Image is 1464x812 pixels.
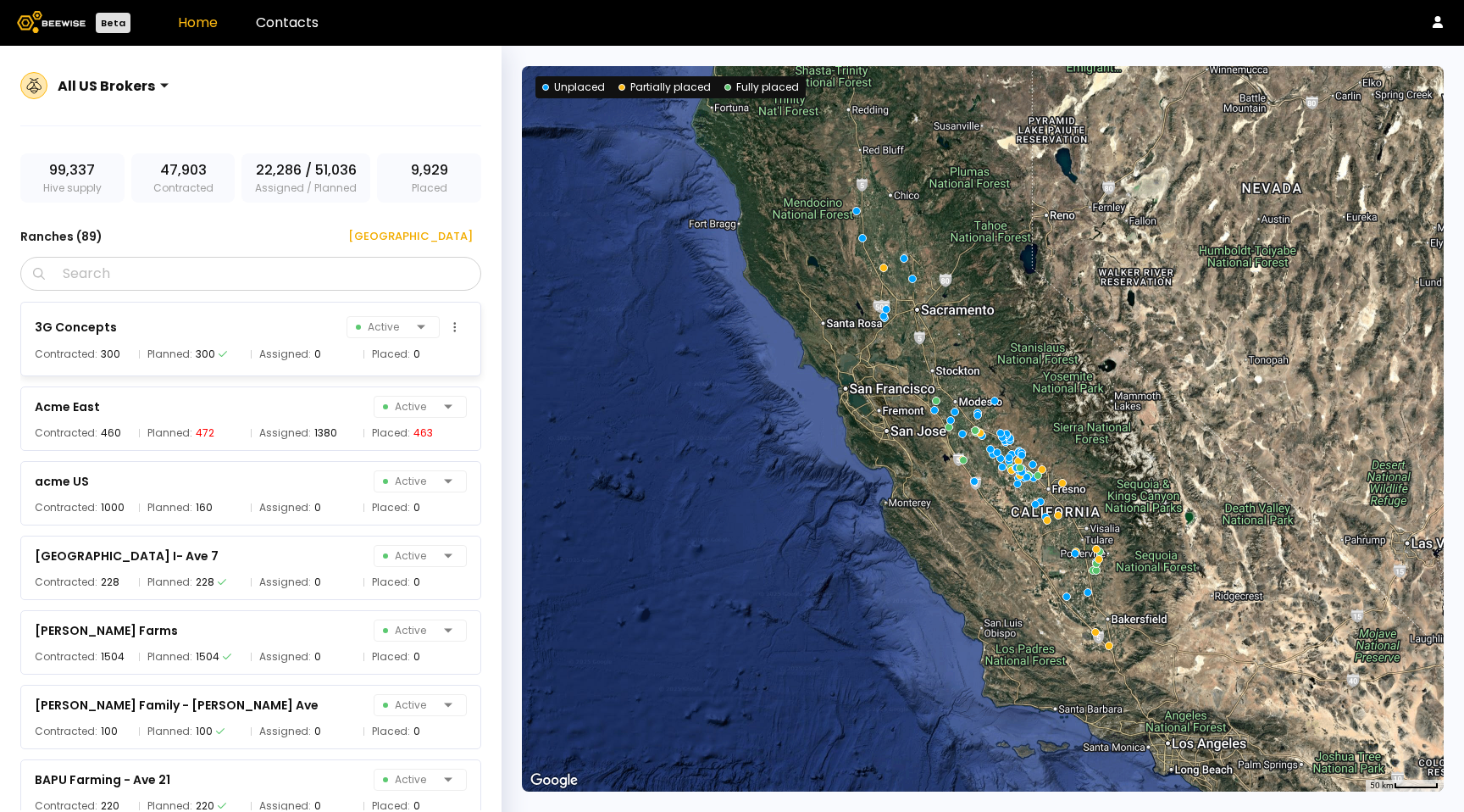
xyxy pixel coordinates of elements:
[147,346,192,363] span: Planned:
[383,620,437,641] span: Active
[724,80,799,95] div: Fully placed
[35,499,97,516] span: Contracted:
[101,574,119,591] div: 228
[35,471,89,492] div: acme US
[35,317,117,337] div: 3G Concepts
[542,80,605,95] div: Unplaced
[372,346,410,363] span: Placed:
[101,346,120,363] div: 300
[241,153,370,203] div: Assigned / Planned
[314,574,321,591] div: 0
[256,13,319,32] a: Contacts
[35,770,170,790] div: BAPU Farming - Ave 21
[196,425,214,442] div: 472
[101,723,118,740] div: 100
[259,723,311,740] span: Assigned:
[35,648,97,665] span: Contracted:
[147,574,192,591] span: Planned:
[259,574,311,591] span: Assigned:
[96,13,130,33] div: Beta
[618,80,711,95] div: Partially placed
[35,425,97,442] span: Contracted:
[328,223,481,250] button: [GEOGRAPHIC_DATA]
[526,770,582,792] img: Google
[314,648,321,665] div: 0
[413,723,420,740] div: 0
[20,225,103,248] h3: Ranches ( 89 )
[101,648,125,665] div: 1504
[413,499,420,516] div: 0
[35,346,97,363] span: Contracted:
[377,153,481,203] div: Placed
[147,425,192,442] span: Planned:
[259,499,311,516] span: Assigned:
[372,648,410,665] span: Placed:
[1370,781,1394,790] span: 50 km
[383,397,437,417] span: Active
[196,346,215,363] div: 300
[413,574,420,591] div: 0
[35,695,319,715] div: [PERSON_NAME] Family - [PERSON_NAME] Ave
[383,695,437,715] span: Active
[147,499,192,516] span: Planned:
[35,620,178,641] div: [PERSON_NAME] Farms
[160,160,207,181] span: 47,903
[411,160,448,181] span: 9,929
[147,648,192,665] span: Planned:
[372,425,410,442] span: Placed:
[17,11,86,33] img: Beewise logo
[314,499,321,516] div: 0
[259,648,311,665] span: Assigned:
[35,546,219,566] div: [GEOGRAPHIC_DATA] I- Ave 7
[1365,780,1444,792] button: Map Scale: 50 km per 49 pixels
[259,425,311,442] span: Assigned:
[35,723,97,740] span: Contracted:
[49,160,95,181] span: 99,337
[196,723,213,740] div: 100
[101,499,125,516] div: 1000
[178,13,218,32] a: Home
[35,397,100,417] div: Acme East
[383,471,437,492] span: Active
[196,574,214,591] div: 228
[413,648,420,665] div: 0
[383,546,437,566] span: Active
[372,499,410,516] span: Placed:
[196,648,219,665] div: 1504
[256,160,357,181] span: 22,286 / 51,036
[314,723,321,740] div: 0
[101,425,121,442] div: 460
[314,346,321,363] div: 0
[20,153,125,203] div: Hive supply
[336,228,473,245] div: [GEOGRAPHIC_DATA]
[383,770,437,790] span: Active
[526,770,582,792] a: Open this area in Google Maps (opens a new window)
[131,153,236,203] div: Contracted
[314,425,337,442] div: 1380
[413,346,420,363] div: 0
[196,499,213,516] div: 160
[35,574,97,591] span: Contracted:
[259,346,311,363] span: Assigned:
[58,75,155,97] div: All US Brokers
[147,723,192,740] span: Planned:
[356,317,410,337] span: Active
[372,723,410,740] span: Placed:
[372,574,410,591] span: Placed:
[413,425,433,442] div: 463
